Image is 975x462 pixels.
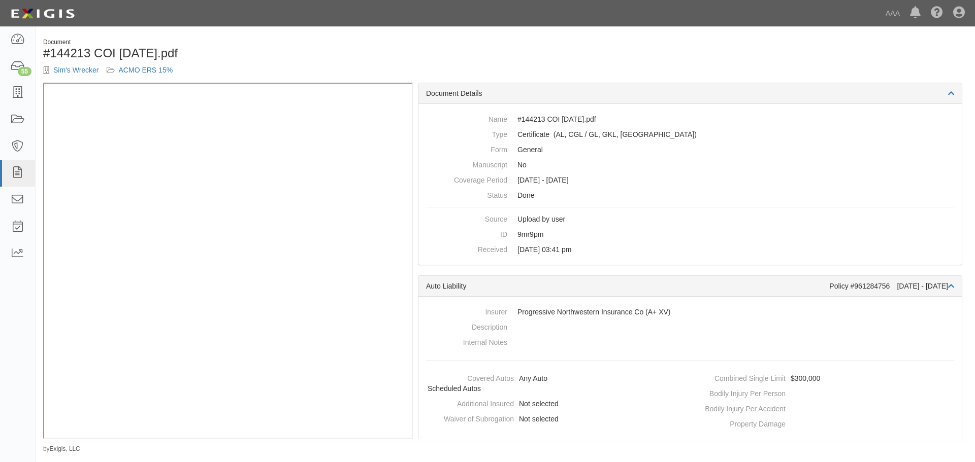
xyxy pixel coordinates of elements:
[426,242,507,255] dt: Received
[426,172,507,185] dt: Coverage Period
[694,401,786,414] dt: Bodily Injury Per Accident
[426,157,507,170] dt: Manuscript
[422,411,686,427] dd: Not selected
[426,142,507,155] dt: Form
[426,304,954,319] dd: Progressive Northwestern Insurance Co (A+ XV)
[426,227,954,242] dd: 9mr9pm
[426,242,954,257] dd: [DATE] 03:41 pm
[426,112,507,124] dt: Name
[426,281,829,291] div: Auto Liability
[426,211,507,224] dt: Source
[426,319,507,332] dt: Description
[422,411,514,424] dt: Waiver of Subrogation
[418,83,962,104] div: Document Details
[694,416,786,429] dt: Property Damage
[422,396,514,409] dt: Additional Insured
[43,445,80,453] small: by
[426,172,954,188] dd: [DATE] - [DATE]
[426,211,954,227] dd: Upload by user
[694,386,786,399] dt: Bodily Injury Per Person
[18,67,31,76] div: 55
[426,335,507,347] dt: Internal Notes
[426,127,954,142] dd: Auto Liability Commercial General Liability / Garage Liability Garage Keepers Liability On-Hook
[50,445,80,452] a: Exigis, LLC
[694,371,786,383] dt: Combined Single Limit
[881,3,905,23] a: AAA
[53,66,99,74] a: Sim's Wrecker
[694,371,958,386] dd: $300,000
[43,38,498,47] div: Document
[426,157,954,172] dd: No
[119,66,173,74] a: ACMO ERS 15%
[426,188,954,203] dd: Done
[422,396,686,411] dd: Not selected
[931,7,943,19] i: Help Center - Complianz
[426,188,507,200] dt: Status
[43,47,498,60] h1: #144213 COI [DATE].pdf
[426,227,507,239] dt: ID
[422,371,514,383] dt: Covered Autos
[829,281,954,291] div: Policy #961284756 [DATE] - [DATE]
[426,142,954,157] dd: General
[8,5,78,23] img: logo-5460c22ac91f19d4615b14bd174203de0afe785f0fc80cf4dbbc73dc1793850b.png
[426,112,954,127] dd: #144213 COI [DATE].pdf
[426,304,507,317] dt: Insurer
[422,371,686,396] dd: Any Auto, Scheduled Autos
[426,127,507,139] dt: Type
